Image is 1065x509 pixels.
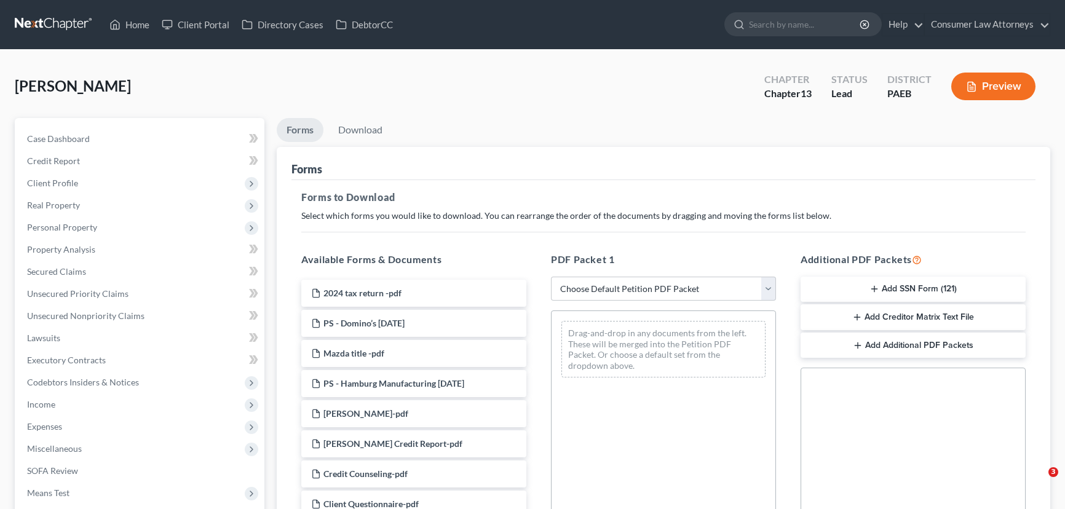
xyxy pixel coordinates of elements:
[801,333,1026,358] button: Add Additional PDF Packets
[27,443,82,454] span: Miscellaneous
[27,377,139,387] span: Codebtors Insiders & Notices
[27,222,97,232] span: Personal Property
[27,266,86,277] span: Secured Claims
[27,465,78,476] span: SOFA Review
[15,77,131,95] span: [PERSON_NAME]
[328,118,392,142] a: Download
[801,277,1026,302] button: Add SSN Form (121)
[887,87,932,101] div: PAEB
[801,304,1026,330] button: Add Creditor Matrix Text File
[323,438,462,449] span: [PERSON_NAME] Credit Report-pdf
[764,87,812,101] div: Chapter
[323,288,402,298] span: 2024 tax return -pdf
[17,128,264,150] a: Case Dashboard
[27,421,62,432] span: Expenses
[561,321,766,377] div: Drag-and-drop in any documents from the left. These will be merged into the Petition PDF Packet. ...
[301,190,1026,205] h5: Forms to Download
[831,87,868,101] div: Lead
[27,200,80,210] span: Real Property
[323,318,405,328] span: PS - Domino’s [DATE]
[925,14,1050,36] a: Consumer Law Attorneys
[1023,467,1053,497] iframe: Intercom live chat
[27,156,80,166] span: Credit Report
[27,487,69,498] span: Means Test
[831,73,868,87] div: Status
[27,288,129,299] span: Unsecured Priority Claims
[1048,467,1058,477] span: 3
[801,252,1026,267] h5: Additional PDF Packets
[17,349,264,371] a: Executory Contracts
[301,252,526,267] h5: Available Forms & Documents
[103,14,156,36] a: Home
[749,13,861,36] input: Search by name...
[323,468,408,479] span: Credit Counseling-pdf
[17,305,264,327] a: Unsecured Nonpriority Claims
[17,283,264,305] a: Unsecured Priority Claims
[156,14,236,36] a: Client Portal
[27,355,106,365] span: Executory Contracts
[887,73,932,87] div: District
[27,244,95,254] span: Property Analysis
[882,14,924,36] a: Help
[323,499,419,509] span: Client Questionnaire-pdf
[27,399,55,409] span: Income
[17,239,264,261] a: Property Analysis
[764,73,812,87] div: Chapter
[27,333,60,343] span: Lawsuits
[323,408,408,419] span: [PERSON_NAME]-pdf
[291,162,322,176] div: Forms
[323,378,464,389] span: PS - Hamburg Manufacturing [DATE]
[951,73,1035,100] button: Preview
[27,310,145,321] span: Unsecured Nonpriority Claims
[27,133,90,144] span: Case Dashboard
[277,118,323,142] a: Forms
[27,178,78,188] span: Client Profile
[551,252,776,267] h5: PDF Packet 1
[801,87,812,99] span: 13
[17,261,264,283] a: Secured Claims
[17,327,264,349] a: Lawsuits
[330,14,399,36] a: DebtorCC
[323,348,384,358] span: Mazda title -pdf
[236,14,330,36] a: Directory Cases
[17,150,264,172] a: Credit Report
[17,460,264,482] a: SOFA Review
[301,210,1026,222] p: Select which forms you would like to download. You can rearrange the order of the documents by dr...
